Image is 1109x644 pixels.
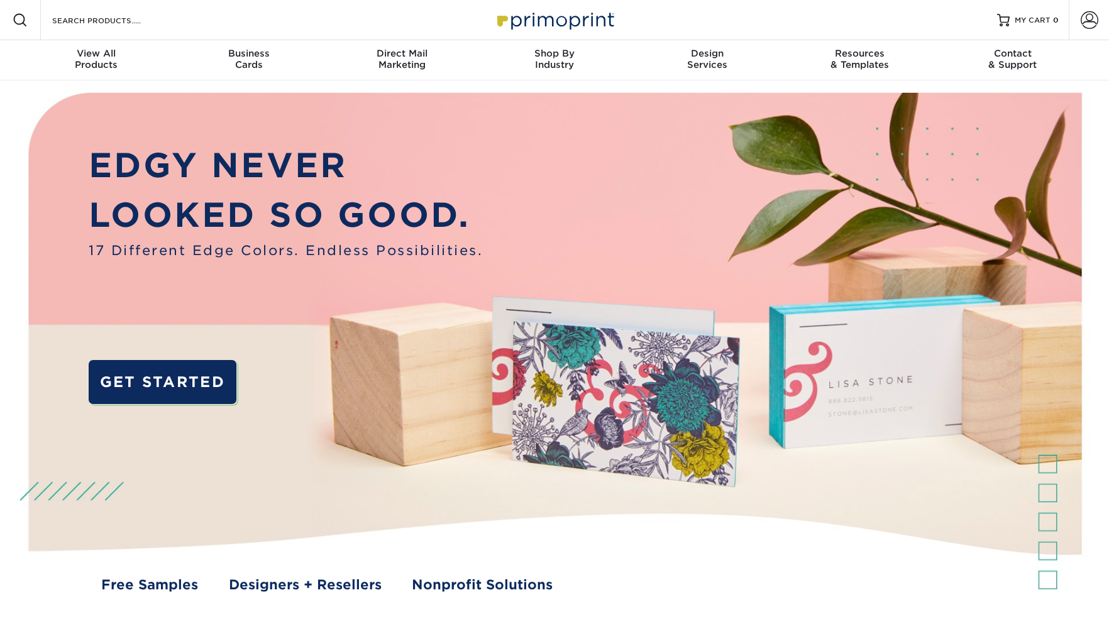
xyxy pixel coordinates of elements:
[89,360,236,404] a: GET STARTED
[20,48,173,59] span: View All
[936,48,1089,70] div: & Support
[51,13,174,28] input: SEARCH PRODUCTS.....
[1053,16,1059,25] span: 0
[89,190,483,240] p: LOOKED SO GOOD.
[783,48,936,59] span: Resources
[1015,15,1051,26] span: MY CART
[20,48,173,70] div: Products
[101,575,198,595] a: Free Samples
[631,48,783,59] span: Design
[936,40,1089,80] a: Contact& Support
[631,40,783,80] a: DesignServices
[326,40,478,80] a: Direct MailMarketing
[89,141,483,190] p: EDGY NEVER
[478,40,631,80] a: Shop ByIndustry
[173,40,326,80] a: BusinessCards
[492,6,617,33] img: Primoprint
[173,48,326,59] span: Business
[20,40,173,80] a: View AllProducts
[229,575,382,595] a: Designers + Resellers
[478,48,631,59] span: Shop By
[412,575,553,595] a: Nonprofit Solutions
[326,48,478,70] div: Marketing
[783,48,936,70] div: & Templates
[173,48,326,70] div: Cards
[936,48,1089,59] span: Contact
[478,48,631,70] div: Industry
[326,48,478,59] span: Direct Mail
[783,40,936,80] a: Resources& Templates
[631,48,783,70] div: Services
[89,241,483,261] span: 17 Different Edge Colors. Endless Possibilities.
